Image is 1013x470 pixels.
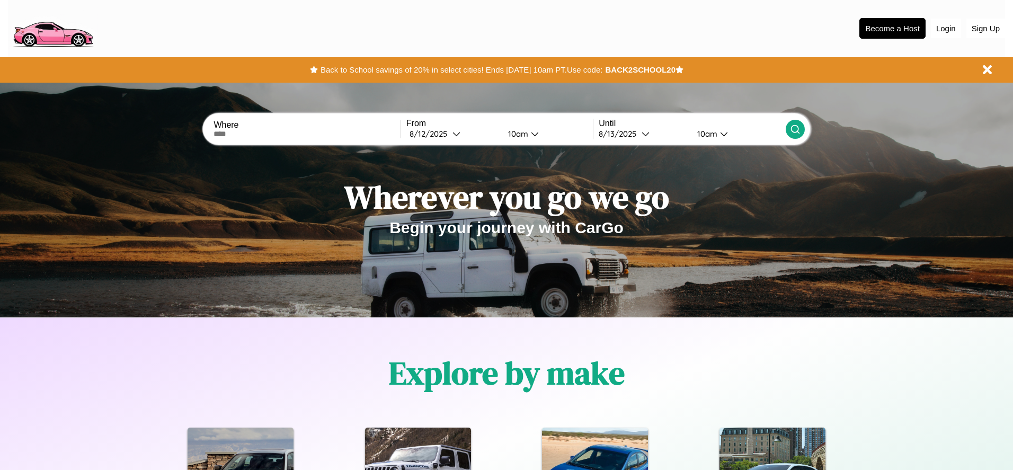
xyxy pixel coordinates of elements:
button: Back to School savings of 20% in select cities! Ends [DATE] 10am PT.Use code: [318,63,605,77]
div: 10am [692,129,720,139]
div: 10am [503,129,531,139]
button: 8/12/2025 [406,128,500,139]
div: 8 / 13 / 2025 [599,129,642,139]
img: logo [8,5,97,50]
h1: Explore by make [389,351,625,395]
button: Sign Up [966,19,1005,38]
label: Where [214,120,400,130]
button: 10am [500,128,593,139]
button: 10am [689,128,785,139]
div: 8 / 12 / 2025 [410,129,452,139]
label: Until [599,119,785,128]
label: From [406,119,593,128]
button: Become a Host [859,18,926,39]
button: Login [931,19,961,38]
b: BACK2SCHOOL20 [605,65,676,74]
